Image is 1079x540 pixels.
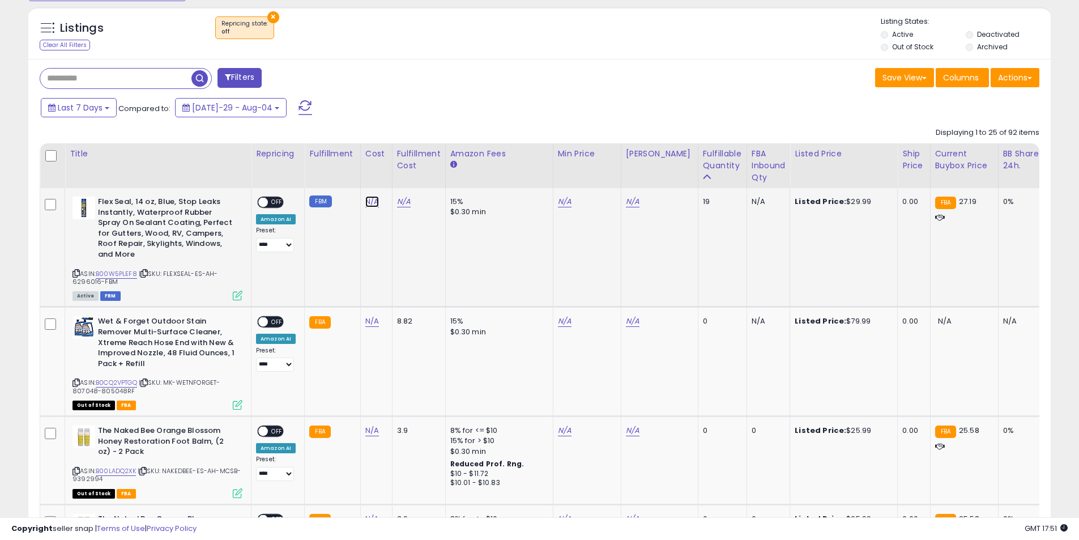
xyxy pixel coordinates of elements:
[309,148,355,160] div: Fulfillment
[309,195,331,207] small: FBM
[72,316,242,409] div: ASIN:
[450,207,544,217] div: $0.30 min
[450,459,524,469] b: Reduced Prof. Rng.
[40,40,90,50] div: Clear All Filters
[558,196,572,207] a: N/A
[97,523,145,534] a: Terms of Use
[902,197,921,207] div: 0.00
[902,148,925,172] div: Ship Price
[703,316,738,326] div: 0
[72,291,99,301] span: All listings currently available for purchase on Amazon
[935,426,956,438] small: FBA
[60,20,104,36] h5: Listings
[72,401,115,410] span: All listings that are currently out of stock and unavailable for purchase on Amazon
[795,426,889,436] div: $25.99
[268,427,286,436] span: OFF
[558,316,572,327] a: N/A
[118,103,170,114] span: Compared to:
[795,197,889,207] div: $29.99
[58,102,103,113] span: Last 7 Days
[1025,523,1068,534] span: 2025-08-12 17:51 GMT
[397,196,411,207] a: N/A
[991,68,1039,87] button: Actions
[626,425,639,436] a: N/A
[936,68,989,87] button: Columns
[450,316,544,326] div: 15%
[450,327,544,337] div: $0.30 min
[268,198,286,207] span: OFF
[752,316,782,326] div: N/A
[72,197,95,219] img: 41PC9LITsnL._SL40_.jpg
[11,524,197,534] div: seller snap | |
[703,148,742,172] div: Fulfillable Quantity
[96,466,136,476] a: B00LADQ2XK
[98,197,236,262] b: Flex Seal, 14 oz, Blue, Stop Leaks Instantly, Waterproof Rubber Spray On Sealant Coating, Perfect...
[72,489,115,499] span: All listings that are currently out of stock and unavailable for purchase on Amazon
[1003,316,1040,326] div: N/A
[217,68,262,88] button: Filters
[100,291,121,301] span: FBM
[450,197,544,207] div: 15%
[98,426,236,460] b: The Naked Bee Orange Blossom Honey Restoration Foot Balm, (2 oz) - 2 Pack
[943,72,979,83] span: Columns
[977,42,1008,52] label: Archived
[117,489,136,499] span: FBA
[450,469,544,479] div: $10 - $11.72
[892,42,933,52] label: Out of Stock
[72,316,95,339] img: 51cGoCTejEL._SL40_.jpg
[959,196,976,207] span: 27.19
[558,425,572,436] a: N/A
[11,523,53,534] strong: Copyright
[72,426,242,497] div: ASIN:
[795,316,846,326] b: Listed Price:
[892,29,913,39] label: Active
[450,148,548,160] div: Amazon Fees
[626,148,693,160] div: [PERSON_NAME]
[365,425,379,436] a: N/A
[881,16,1051,27] p: Listing States:
[72,269,218,286] span: | SKU: FLEXSEAL-ES-AH-6296016-FBM
[256,334,296,344] div: Amazon AI
[902,426,921,436] div: 0.00
[450,447,544,457] div: $0.30 min
[752,426,782,436] div: 0
[72,426,95,448] img: 41NJBgWK-7L._SL40_.jpg
[397,316,437,326] div: 8.82
[875,68,934,87] button: Save View
[558,148,616,160] div: Min Price
[256,148,300,160] div: Repricing
[117,401,136,410] span: FBA
[365,196,379,207] a: N/A
[72,378,220,395] span: | SKU: MK-WETNFORGET-807048-805048RF
[977,29,1020,39] label: Deactivated
[98,316,236,372] b: Wet & Forget Outdoor Stain Remover Multi-Surface Cleaner, Xtreme Reach Hose End with New & Improv...
[703,197,738,207] div: 19
[256,347,296,372] div: Preset:
[902,316,921,326] div: 0.00
[703,426,738,436] div: 0
[147,523,197,534] a: Privacy Policy
[41,98,117,117] button: Last 7 Days
[268,317,286,327] span: OFF
[626,196,639,207] a: N/A
[795,316,889,326] div: $79.99
[267,11,279,23] button: ×
[256,214,296,224] div: Amazon AI
[450,160,457,170] small: Amazon Fees.
[70,148,246,160] div: Title
[221,19,268,36] span: Repricing state :
[752,148,786,184] div: FBA inbound Qty
[175,98,287,117] button: [DATE]-29 - Aug-04
[752,197,782,207] div: N/A
[96,378,137,388] a: B0CQ2VPTGQ
[450,436,544,446] div: 15% for > $10
[795,425,846,436] b: Listed Price:
[221,28,268,36] div: off
[959,425,979,436] span: 25.58
[309,426,330,438] small: FBA
[72,197,242,299] div: ASIN:
[938,316,952,326] span: N/A
[450,478,544,488] div: $10.01 - $10.83
[72,466,241,483] span: | SKU: NAKEDBEE-ES-AH-MCSB-9392994
[365,148,387,160] div: Cost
